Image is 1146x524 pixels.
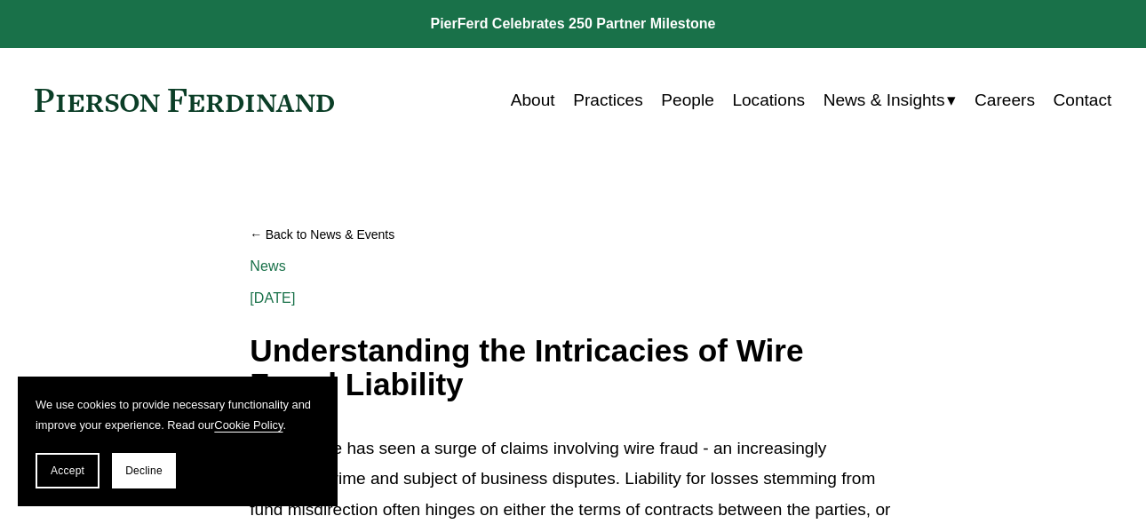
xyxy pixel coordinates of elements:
h1: Understanding the Intricacies of Wire Fraud Liability [250,334,896,402]
a: About [511,83,555,117]
button: Decline [112,453,176,488]
a: Locations [732,83,805,117]
a: News [250,258,286,274]
a: Back to News & Events [250,219,896,250]
button: Accept [36,453,99,488]
p: We use cookies to provide necessary functionality and improve your experience. Read our . [36,394,320,435]
a: folder dropdown [824,83,957,117]
a: People [661,83,713,117]
a: Cookie Policy [214,418,283,432]
a: Careers [975,83,1035,117]
span: Decline [125,464,163,477]
span: Accept [51,464,84,477]
span: News & Insights [824,85,945,115]
a: Contact [1054,83,1112,117]
span: [DATE] [250,290,295,306]
a: Practices [573,83,642,117]
section: Cookie banner [18,377,338,506]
